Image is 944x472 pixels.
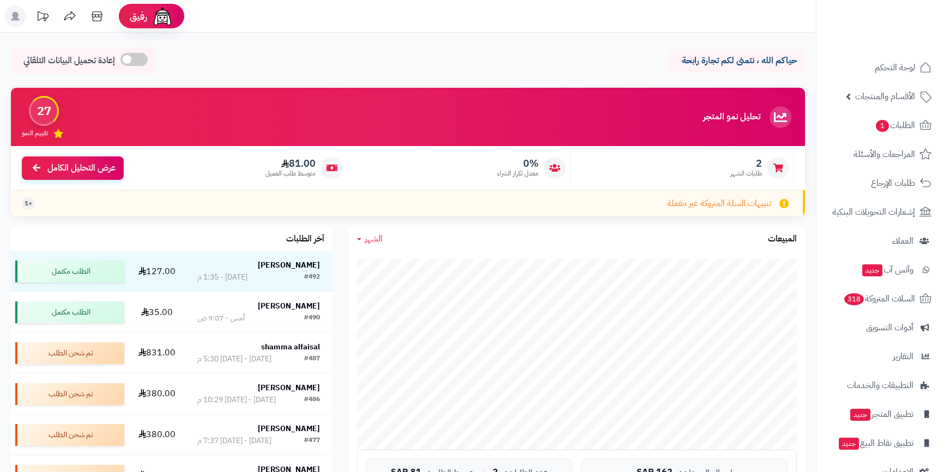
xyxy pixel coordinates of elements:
[129,333,185,373] td: 831.00
[823,170,937,196] a: طلبات الإرجاع
[47,162,116,174] span: عرض التحليل الكامل
[823,55,937,81] a: لوحة التحكم
[497,169,538,178] span: معدل تكرار الشراء
[258,259,320,271] strong: [PERSON_NAME]
[823,228,937,254] a: العملاء
[22,129,48,138] span: تقييم النمو
[261,341,320,353] strong: shamma alfaisal
[730,158,762,170] span: 2
[823,199,937,225] a: إشعارات التحويلات البنكية
[130,10,147,23] span: رفيق
[768,234,797,244] h3: المبيعات
[703,112,760,122] h3: تحليل نمو المتجر
[304,395,320,406] div: #486
[22,156,124,180] a: عرض التحليل الكامل
[152,5,173,27] img: ai-face.png
[197,395,276,406] div: [DATE] - [DATE] 10:29 م
[866,320,913,335] span: أدوات التسويق
[23,55,115,67] span: إعادة تحميل البيانات التلقائي
[25,199,32,208] span: +1
[823,430,937,456] a: تطبيق نقاط البيعجديد
[844,293,864,305] span: 318
[304,435,320,446] div: #477
[497,158,538,170] span: 0%
[893,349,913,364] span: التقارير
[730,169,762,178] span: طلبات الشهر
[258,382,320,394] strong: [PERSON_NAME]
[129,415,185,455] td: 380.00
[849,407,913,422] span: تطبيق المتجر
[850,409,870,421] span: جديد
[265,169,316,178] span: متوسط طلب العميل
[258,300,320,312] strong: [PERSON_NAME]
[15,261,124,282] div: الطلب مكتمل
[854,147,915,162] span: المراجعات والأسئلة
[365,232,383,245] span: الشهر
[15,342,124,364] div: تم شحن الطلب
[304,272,320,283] div: #492
[823,257,937,283] a: وآتس آبجديد
[843,291,915,306] span: السلات المتروكة
[823,343,937,370] a: التقارير
[29,5,56,30] a: تحديثات المنصة
[258,423,320,434] strong: [PERSON_NAME]
[847,378,913,393] span: التطبيقات والخدمات
[15,301,124,323] div: الطلب مكتمل
[129,292,185,332] td: 35.00
[197,272,247,283] div: [DATE] - 1:35 م
[677,55,797,67] p: حياكم الله ، نتمنى لكم تجارة رابحة
[265,158,316,170] span: 81.00
[862,264,882,276] span: جديد
[15,383,124,405] div: تم شحن الطلب
[286,234,324,244] h3: آخر الطلبات
[875,60,915,75] span: لوحة التحكم
[304,313,320,324] div: #490
[823,372,937,398] a: التطبيقات والخدمات
[823,314,937,341] a: أدوات التسويق
[838,435,913,451] span: تطبيق نقاط البيع
[823,286,937,312] a: السلات المتروكة318
[197,354,271,365] div: [DATE] - [DATE] 5:30 م
[892,233,913,249] span: العملاء
[855,89,915,104] span: الأقسام والمنتجات
[876,120,889,132] span: 1
[129,374,185,414] td: 380.00
[357,233,383,245] a: الشهر
[823,401,937,427] a: تطبيق المتجرجديد
[871,176,915,191] span: طلبات الإرجاع
[15,424,124,446] div: تم شحن الطلب
[839,438,859,450] span: جديد
[667,197,771,210] span: تنبيهات السلة المتروكة غير مفعلة
[861,262,913,277] span: وآتس آب
[197,313,245,324] div: أمس - 9:07 ص
[875,118,915,133] span: الطلبات
[304,354,320,365] div: #487
[823,112,937,138] a: الطلبات1
[129,251,185,292] td: 127.00
[197,435,271,446] div: [DATE] - [DATE] 7:37 م
[823,141,937,167] a: المراجعات والأسئلة
[832,204,915,220] span: إشعارات التحويلات البنكية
